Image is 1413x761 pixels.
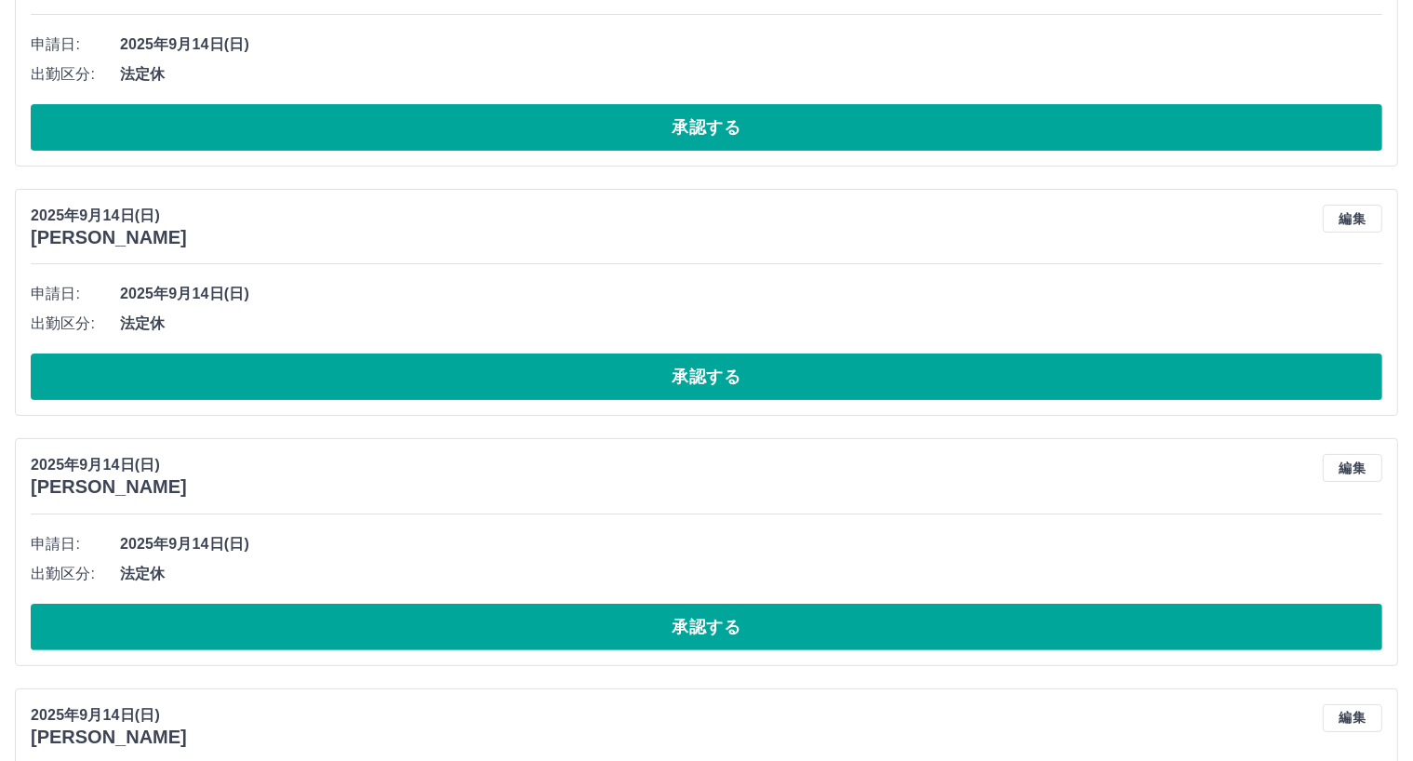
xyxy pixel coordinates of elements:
h3: [PERSON_NAME] [31,227,187,248]
span: 2025年9月14日(日) [120,33,1382,56]
button: 編集 [1323,205,1382,233]
span: 申請日: [31,283,120,305]
span: 2025年9月14日(日) [120,533,1382,555]
p: 2025年9月14日(日) [31,205,187,227]
p: 2025年9月14日(日) [31,454,187,476]
span: 法定休 [120,63,1382,86]
span: 2025年9月14日(日) [120,283,1382,305]
span: 出勤区分: [31,313,120,335]
button: 承認する [31,104,1382,151]
span: 法定休 [120,313,1382,335]
button: 編集 [1323,704,1382,732]
p: 2025年9月14日(日) [31,704,187,727]
span: 申請日: [31,33,120,56]
span: 出勤区分: [31,563,120,585]
button: 承認する [31,354,1382,400]
h3: [PERSON_NAME] [31,727,187,748]
span: 申請日: [31,533,120,555]
span: 出勤区分: [31,63,120,86]
h3: [PERSON_NAME] [31,476,187,498]
span: 法定休 [120,563,1382,585]
button: 承認する [31,604,1382,650]
button: 編集 [1323,454,1382,482]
